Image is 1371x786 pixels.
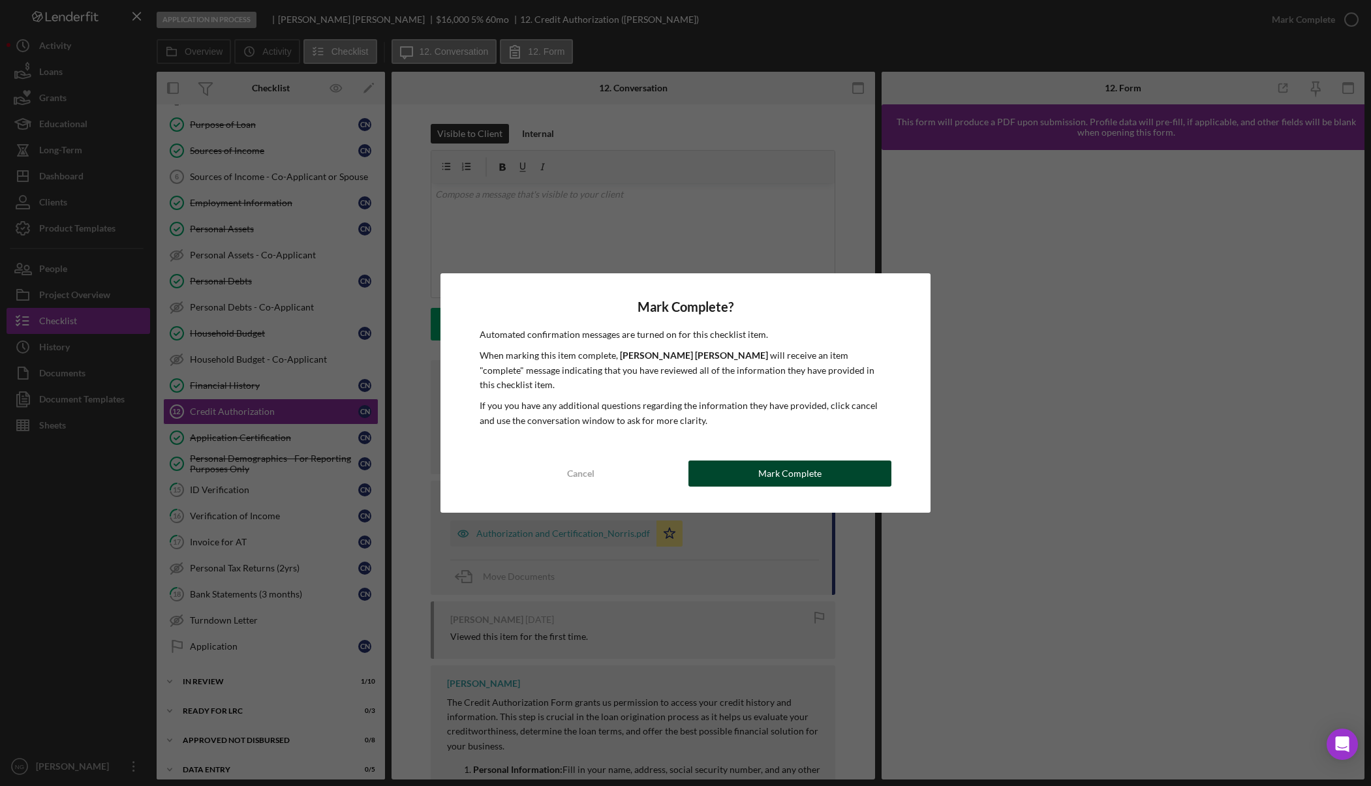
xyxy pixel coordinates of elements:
p: When marking this item complete, will receive an item "complete" message indicating that you have... [480,348,891,392]
button: Mark Complete [688,461,891,487]
p: If you you have any additional questions regarding the information they have provided, click canc... [480,399,891,428]
div: Open Intercom Messenger [1327,729,1358,760]
p: Automated confirmation messages are turned on for this checklist item. [480,327,891,342]
div: Mark Complete [758,461,822,487]
button: Cancel [480,461,682,487]
div: Cancel [567,461,594,487]
h4: Mark Complete? [480,299,891,314]
b: [PERSON_NAME] [PERSON_NAME] [620,350,768,361]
